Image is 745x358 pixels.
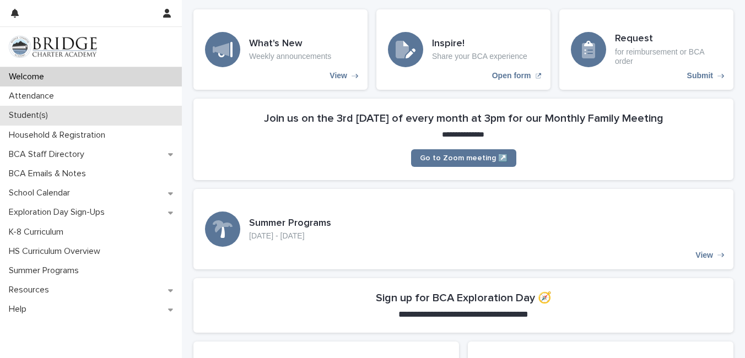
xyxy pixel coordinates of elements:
p: Welcome [4,72,53,82]
p: Open form [492,71,531,80]
h2: Sign up for BCA Exploration Day 🧭 [376,291,552,305]
p: for reimbursement or BCA order [615,47,722,66]
p: HS Curriculum Overview [4,246,109,257]
a: View [193,189,733,269]
p: BCA Emails & Notes [4,169,95,179]
p: BCA Staff Directory [4,149,93,160]
p: Submit [687,71,713,80]
h3: Summer Programs [249,218,331,230]
p: Weekly announcements [249,52,331,61]
p: View [330,71,347,80]
a: Submit [559,9,733,90]
p: Share your BCA experience [432,52,527,61]
img: V1C1m3IdTEidaUdm9Hs0 [9,36,97,58]
a: Open form [376,9,550,90]
p: Resources [4,285,58,295]
p: [DATE] - [DATE] [249,231,331,241]
h2: Join us on the 3rd [DATE] of every month at 3pm for our Monthly Family Meeting [264,112,663,125]
p: School Calendar [4,188,79,198]
p: Help [4,304,35,314]
a: Go to Zoom meeting ↗️ [411,149,516,167]
span: Go to Zoom meeting ↗️ [420,154,508,162]
h3: Request [615,33,722,45]
p: Attendance [4,91,63,101]
p: Household & Registration [4,130,114,140]
p: Exploration Day Sign-Ups [4,207,114,218]
p: Student(s) [4,110,57,121]
h3: What's New [249,38,331,50]
a: View [193,9,368,90]
p: Summer Programs [4,265,88,276]
p: K-8 Curriculum [4,227,72,237]
h3: Inspire! [432,38,527,50]
p: View [695,251,713,260]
